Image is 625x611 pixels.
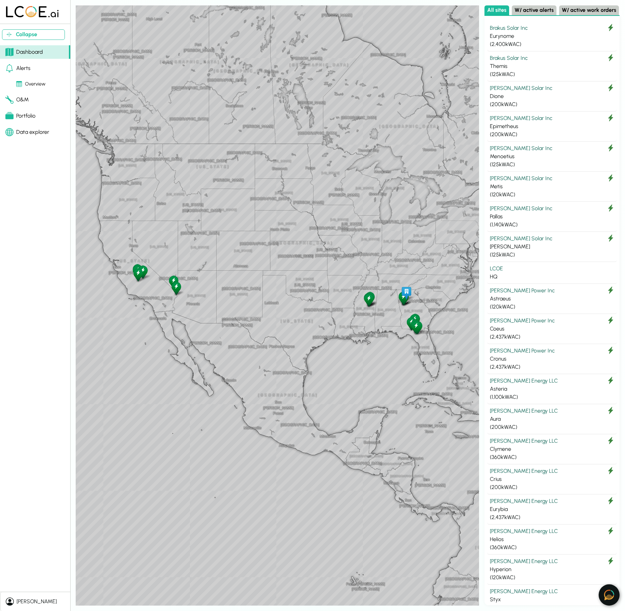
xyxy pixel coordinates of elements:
[490,182,614,191] div: Metis
[5,64,30,72] div: Alerts
[490,235,614,243] div: [PERSON_NAME] Solar Inc
[490,32,614,40] div: Eurynome
[490,40,614,48] div: ( 2,400 kWAC)
[490,204,614,213] div: [PERSON_NAME] Solar Inc
[397,290,409,305] div: Theia
[410,320,422,335] div: Astraeus
[137,264,149,279] div: Metis
[490,423,614,431] div: ( 200 kWAC)
[490,221,614,229] div: ( 1,140 kWAC)
[490,385,614,393] div: Asteria
[490,453,614,461] div: ( 360 kWAC)
[131,263,143,278] div: Eurybia
[487,51,617,81] button: Brakus Solar Inc Themis (125kWAC)
[490,122,614,130] div: Epimetheus
[490,325,614,333] div: Coeus
[512,5,556,15] button: W/ active alerts
[604,590,614,600] img: open chat
[490,333,614,341] div: ( 2,437 kWAC)
[490,303,614,311] div: ( 120 kWAC)
[131,264,143,279] div: Clymene
[490,84,614,92] div: [PERSON_NAME] Solar Inc
[490,191,614,199] div: ( 120 kWAC)
[487,374,617,404] button: [PERSON_NAME] Energy LLC Asteria (1,100kWAC)
[490,174,614,182] div: [PERSON_NAME] Solar Inc
[487,262,617,284] button: LCOE HQ
[487,344,617,374] button: [PERSON_NAME] Power Inc Cronus (2,437kWAC)
[490,243,614,251] div: [PERSON_NAME]
[490,587,614,595] div: [PERSON_NAME] Energy LLC
[487,494,617,524] button: [PERSON_NAME] Energy LLC Eurybia (2,437kWAC)
[490,527,614,535] div: [PERSON_NAME] Energy LLC
[490,251,614,259] div: ( 125 kWAC)
[168,274,179,290] div: Menoetius
[487,112,617,142] button: [PERSON_NAME] Solar Inc Epimetheus (200kWAC)
[487,314,617,344] button: [PERSON_NAME] Power Inc Coeus (2,437kWAC)
[490,467,614,475] div: [PERSON_NAME] Energy LLC
[490,92,614,100] div: Dione
[490,317,614,325] div: [PERSON_NAME] Power Inc
[5,48,43,56] div: Dashboard
[397,291,409,306] div: Asteria
[487,524,617,555] button: [PERSON_NAME] Energy LLC Helios (360kWAC)
[5,96,29,104] div: O&M
[490,100,614,108] div: ( 200 kWAC)
[363,292,375,308] div: Themis
[490,161,614,169] div: ( 125 kWAC)
[5,112,35,120] div: Portfolio
[490,505,614,513] div: Eurybia
[363,292,375,307] div: Epimetheus
[490,70,614,78] div: ( 125 kWAC)
[484,5,620,16] div: Select site list category
[487,434,617,464] button: [PERSON_NAME] Energy LLC Clymene (360kWAC)
[490,130,614,139] div: ( 200 kWAC)
[490,535,614,543] div: Helios
[490,363,614,371] div: ( 2,437 kWAC)
[405,316,417,331] div: Cronus
[487,21,617,51] button: Brakus Solar Inc Eurynome (2,400kWAC)
[487,81,617,112] button: [PERSON_NAME] Solar Inc Dione (200kWAC)
[5,128,49,136] div: Data explorer
[490,475,614,483] div: Crius
[490,543,614,552] div: ( 360 kWAC)
[490,377,614,385] div: [PERSON_NAME] Energy LLC
[364,291,376,306] div: Hyperion
[490,295,614,303] div: Astraeus
[490,144,614,152] div: [PERSON_NAME] Solar Inc
[490,213,614,221] div: Pallas
[362,292,374,307] div: Dione
[490,415,614,423] div: Aura
[487,284,617,314] button: [PERSON_NAME] Power Inc Astraeus (120kWAC)
[490,393,614,401] div: ( 1,100 kWAC)
[487,142,617,172] button: [PERSON_NAME] Solar Inc Menoetius (125kWAC)
[559,5,619,15] button: W/ active work orders
[487,404,617,434] button: [PERSON_NAME] Energy LLC Aura (200kWAC)
[490,62,614,70] div: Themis
[17,597,57,606] div: [PERSON_NAME]
[2,29,65,40] button: Collapse
[487,172,617,202] button: [PERSON_NAME] Solar Inc Metis (120kWAC)
[132,267,144,282] div: Helios
[487,232,617,262] button: [PERSON_NAME] Solar Inc [PERSON_NAME] (125kWAC)
[487,555,617,585] button: [PERSON_NAME] Energy LLC Hyperion (120kWAC)
[490,483,614,491] div: ( 200 kWAC)
[490,445,614,453] div: Clymene
[490,287,614,295] div: [PERSON_NAME] Power Inc
[490,497,614,505] div: [PERSON_NAME] Energy LLC
[400,286,412,301] div: HQ
[490,347,614,355] div: [PERSON_NAME] Power Inc
[490,24,614,32] div: Brakus Solar Inc
[490,595,614,604] div: Styx
[490,557,614,565] div: [PERSON_NAME] Energy LLC
[490,54,614,62] div: Brakus Solar Inc
[490,355,614,363] div: Cronus
[409,313,421,328] div: Aura
[490,273,614,281] div: HQ
[16,80,46,88] div: Overview
[490,437,614,445] div: [PERSON_NAME] Energy LLC
[490,573,614,582] div: ( 120 kWAC)
[490,407,614,415] div: [PERSON_NAME] Energy LLC
[490,152,614,161] div: Menoetius
[487,464,617,494] button: [PERSON_NAME] Energy LLC Crius (200kWAC)
[484,5,509,15] button: All sites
